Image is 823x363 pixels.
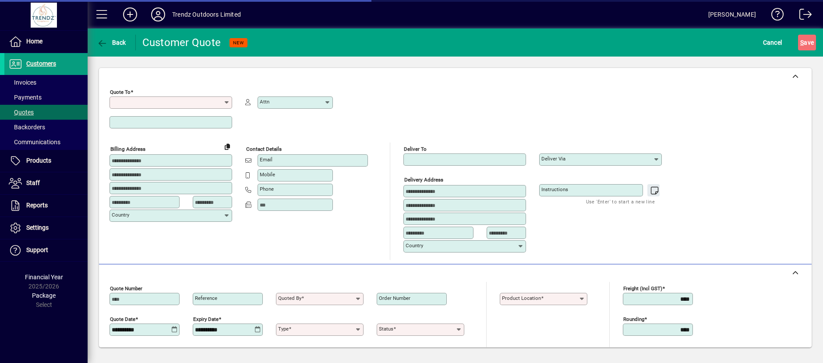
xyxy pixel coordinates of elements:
[793,2,812,30] a: Logout
[763,36,782,50] span: Cancel
[586,196,655,206] mat-hint: Use 'Enter' to start a new line
[541,186,568,192] mat-label: Instructions
[88,35,136,50] app-page-header-button: Back
[800,39,804,46] span: S
[97,39,126,46] span: Back
[95,35,128,50] button: Back
[260,171,275,178] mat-label: Mobile
[26,60,56,67] span: Customers
[4,217,88,239] a: Settings
[110,316,135,322] mat-label: Quote date
[623,285,662,291] mat-label: Freight (incl GST)
[26,157,51,164] span: Products
[9,124,45,131] span: Backorders
[4,150,88,172] a: Products
[144,7,172,22] button: Profile
[623,316,644,322] mat-label: Rounding
[9,109,34,116] span: Quotes
[26,38,42,45] span: Home
[26,224,49,231] span: Settings
[502,295,541,301] mat-label: Product location
[260,157,272,163] mat-label: Email
[32,292,56,299] span: Package
[404,146,427,152] mat-label: Deliver To
[4,90,88,105] a: Payments
[765,2,784,30] a: Knowledge Base
[220,139,234,153] button: Copy to Delivery address
[798,35,816,50] button: Save
[708,7,756,21] div: [PERSON_NAME]
[112,212,129,218] mat-label: Country
[195,295,217,301] mat-label: Reference
[379,295,410,301] mat-label: Order number
[25,274,63,281] span: Financial Year
[4,195,88,217] a: Reports
[142,36,221,50] div: Customer Quote
[172,7,241,21] div: Trendz Outdoors Limited
[4,120,88,135] a: Backorders
[9,139,60,146] span: Communications
[193,316,219,322] mat-label: Expiry date
[278,295,301,301] mat-label: Quoted by
[278,326,289,332] mat-label: Type
[4,75,88,90] a: Invoices
[541,156,565,162] mat-label: Deliver via
[110,285,142,291] mat-label: Quote number
[761,35,784,50] button: Cancel
[26,202,48,209] span: Reports
[379,326,393,332] mat-label: Status
[406,242,423,249] mat-label: Country
[26,179,40,186] span: Staff
[4,105,88,120] a: Quotes
[260,186,274,192] mat-label: Phone
[9,79,36,86] span: Invoices
[233,40,244,46] span: NEW
[4,135,88,149] a: Communications
[260,99,269,105] mat-label: Attn
[4,31,88,53] a: Home
[116,7,144,22] button: Add
[9,94,42,101] span: Payments
[800,36,814,50] span: ave
[4,239,88,261] a: Support
[110,89,131,95] mat-label: Quote To
[4,172,88,194] a: Staff
[26,246,48,253] span: Support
